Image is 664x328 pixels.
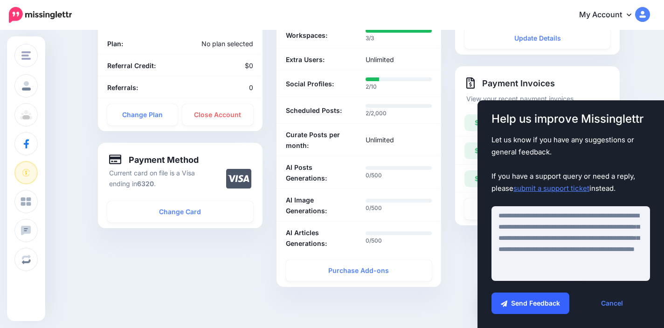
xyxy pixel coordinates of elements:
[513,184,589,193] a: submit a support ticket
[21,51,31,60] img: menu.png
[464,142,497,159] div: $59
[107,40,123,48] b: Plan:
[107,62,156,70] b: Referral Credit:
[464,198,610,220] a: View More
[366,171,432,180] p: 0/500
[366,236,432,245] p: 0/500
[107,84,138,91] b: Referrals:
[366,203,432,213] p: 0/500
[180,60,260,71] div: $0
[109,167,212,189] p: Current card on file is a Visa ending in .
[464,170,497,187] div: $59
[107,201,253,223] a: Change Card
[491,293,569,314] button: Send Feedback
[286,162,352,183] b: AI Posts Generations:
[574,293,650,314] a: Cancel
[466,77,609,89] h4: Payment Invoices
[491,111,650,127] span: Help us improve Missinglettr
[286,30,327,41] b: Workspaces:
[286,129,352,151] b: Curate Posts per month:
[286,105,342,116] b: Scheduled Posts:
[286,54,325,65] b: Extra Users:
[570,4,650,27] a: My Account
[359,129,439,151] div: Unlimited
[107,104,178,126] a: Change Plan
[182,104,253,126] a: Close Account
[137,180,154,188] b: 6320
[286,227,352,249] b: AI Articles Generations:
[9,7,72,23] img: Missinglettr
[491,134,650,195] span: Let us know if you have any suggestions or general feedback. If you have a support query or need ...
[464,114,497,131] div: $59
[366,34,432,43] p: 3/3
[286,195,352,216] b: AI Image Generations:
[249,84,253,91] span: 0
[466,93,609,104] p: View your recent payment invoices.
[359,54,439,65] div: Unlimited
[286,260,432,281] a: Purchase Add-ons
[366,109,432,118] p: 2/2,000
[286,78,334,89] b: Social Profiles:
[366,82,432,91] p: 2/10
[109,154,199,165] h4: Payment Method
[464,28,610,49] a: Update Details
[153,38,260,49] div: No plan selected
